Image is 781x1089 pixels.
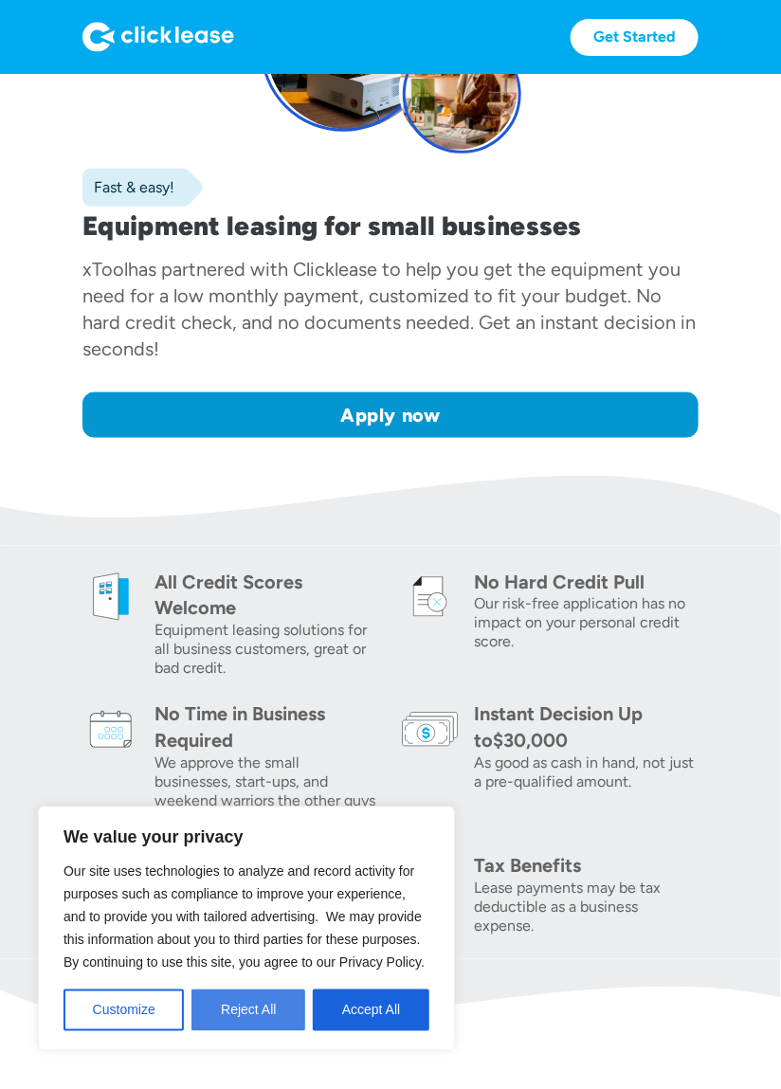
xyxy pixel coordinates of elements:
[82,258,128,281] div: xTool
[82,258,696,360] div: has partnered with Clicklease to help you get the equipment you need for a low monthly payment, c...
[82,392,699,438] a: Apply now
[474,569,699,595] div: No Hard Credit Pull
[38,807,455,1051] div: We value your privacy
[64,989,184,1031] button: Customize
[64,826,429,849] p: We value your privacy
[82,178,174,197] div: Fast & easy!
[64,864,425,971] span: Our site uses technologies to analyze and record activity for purposes such as compliance to impr...
[154,754,379,830] div: We approve the small businesses, start-ups, and weekend warriors the other guys deny.
[191,989,305,1031] button: Reject All
[474,595,699,652] div: Our risk-free application has no impact on your personal credit score.
[402,569,459,626] img: credit icon
[82,210,699,241] h1: Equipment leasing for small businesses
[474,853,699,880] div: Tax Benefits
[474,754,699,792] div: As good as cash in hand, not just a pre-qualified amount.
[82,22,234,52] img: Logo
[154,622,379,679] div: Equipment leasing solutions for all business customers, great or bad credit.
[474,880,699,936] div: Lease payments may be tax deductible as a business expense.
[82,701,139,758] img: calendar icon
[474,703,643,753] div: Instant Decision Up to
[571,19,699,56] a: Get Started
[313,989,429,1031] button: Accept All
[154,569,379,622] div: All Credit Scores Welcome
[82,569,139,626] img: welcome icon
[402,701,459,758] img: money icon
[154,701,379,754] div: No Time in Business Required
[493,730,568,753] div: $30,000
